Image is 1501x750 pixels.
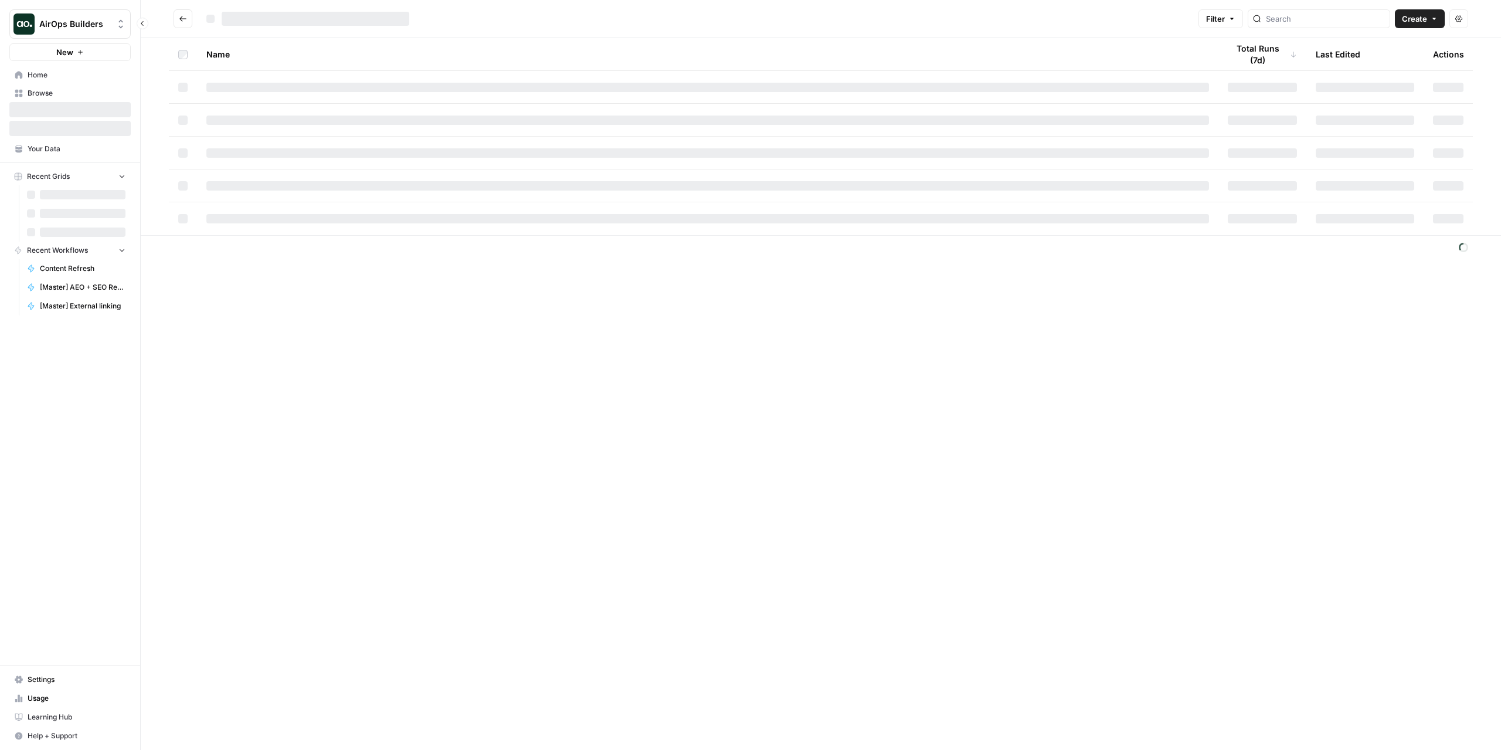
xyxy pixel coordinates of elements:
[40,301,125,311] span: [Master] External linking
[27,171,70,182] span: Recent Grids
[174,9,192,28] button: Go back
[1395,9,1445,28] button: Create
[1316,38,1360,70] div: Last Edited
[28,693,125,704] span: Usage
[28,731,125,741] span: Help + Support
[9,242,131,259] button: Recent Workflows
[13,13,35,35] img: AirOps Builders Logo
[9,708,131,727] a: Learning Hub
[28,144,125,154] span: Your Data
[27,245,88,256] span: Recent Workflows
[9,727,131,745] button: Help + Support
[22,259,131,278] a: Content Refresh
[9,689,131,708] a: Usage
[40,282,125,293] span: [Master] AEO + SEO Refresh
[9,43,131,61] button: New
[206,38,1209,70] div: Name
[9,670,131,689] a: Settings
[28,712,125,722] span: Learning Hub
[9,9,131,39] button: Workspace: AirOps Builders
[9,140,131,158] a: Your Data
[28,88,125,99] span: Browse
[40,263,125,274] span: Content Refresh
[1198,9,1243,28] button: Filter
[22,278,131,297] a: [Master] AEO + SEO Refresh
[9,168,131,185] button: Recent Grids
[28,674,125,685] span: Settings
[56,46,73,58] span: New
[28,70,125,80] span: Home
[1433,38,1464,70] div: Actions
[39,18,110,30] span: AirOps Builders
[1402,13,1427,25] span: Create
[1266,13,1385,25] input: Search
[1228,38,1297,70] div: Total Runs (7d)
[9,66,131,84] a: Home
[22,297,131,315] a: [Master] External linking
[9,84,131,103] a: Browse
[1206,13,1225,25] span: Filter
